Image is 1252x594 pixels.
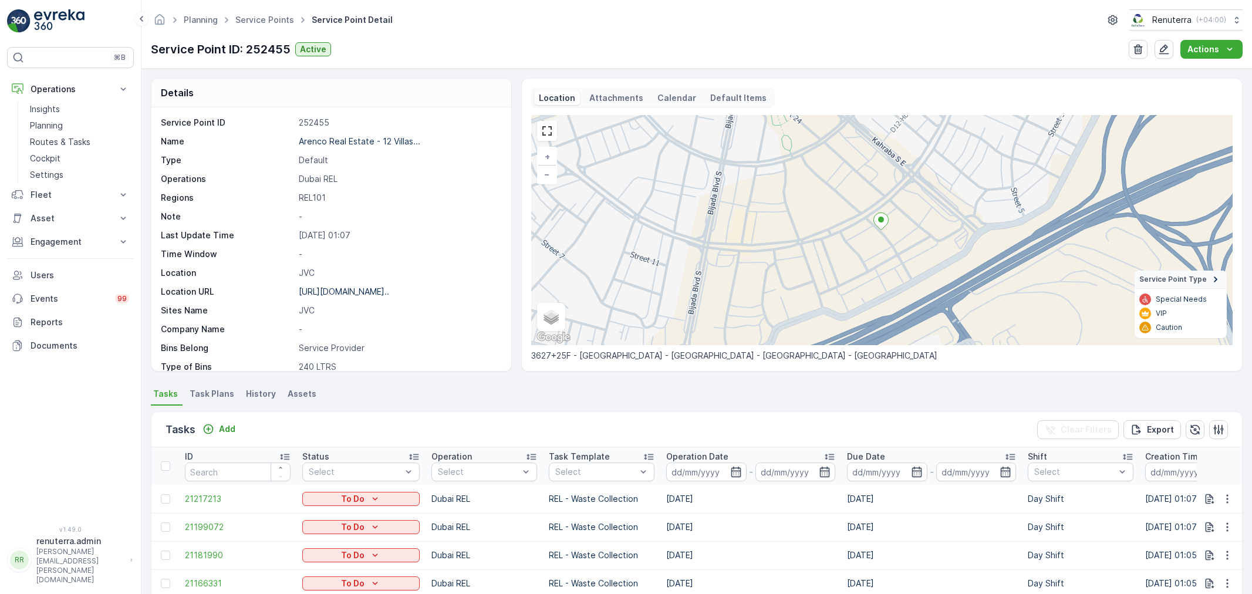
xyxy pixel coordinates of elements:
[153,18,166,28] a: Homepage
[341,578,365,589] p: To Do
[161,267,294,279] p: Location
[309,14,395,26] span: Service Point Detail
[161,286,294,298] p: Location URL
[185,578,291,589] a: 21166331
[161,154,294,166] p: Type
[36,535,124,547] p: renuterra.admin
[1123,420,1181,439] button: Export
[153,388,178,400] span: Tasks
[31,293,108,305] p: Events
[431,451,472,463] p: Operation
[30,136,90,148] p: Routes & Tasks
[1129,9,1243,31] button: Renuterra(+04:00)
[31,316,129,328] p: Reports
[1139,275,1207,284] span: Service Point Type
[1145,463,1226,481] input: dd/mm/yyyy
[25,117,134,134] a: Planning
[438,466,519,478] p: Select
[184,15,218,25] a: Planning
[1022,513,1139,541] td: Day Shift
[246,388,276,400] span: History
[161,86,194,100] p: Details
[1156,295,1207,304] p: Special Needs
[299,342,499,354] p: Service Provider
[302,576,420,590] button: To Do
[936,463,1017,481] input: dd/mm/yyyy
[755,463,836,481] input: dd/mm/yyyy
[190,388,234,400] span: Task Plans
[161,136,294,147] p: Name
[847,463,927,481] input: dd/mm/yyyy
[7,526,134,533] span: v 1.49.0
[299,230,499,241] p: [DATE] 01:07
[302,548,420,562] button: To Do
[1034,466,1115,478] p: Select
[538,148,556,166] a: Zoom In
[1061,424,1112,436] p: Clear Filters
[161,211,294,222] p: Note
[538,304,564,330] a: Layers
[534,330,573,345] img: Google
[31,83,110,95] p: Operations
[1187,43,1219,55] p: Actions
[7,207,134,230] button: Asset
[161,551,170,560] div: Toggle Row Selected
[117,294,127,303] p: 99
[538,166,556,183] a: Zoom Out
[1145,451,1203,463] p: Creation Time
[341,493,365,505] p: To Do
[7,535,134,585] button: RRrenuterra.admin[PERSON_NAME][EMAIL_ADDRESS][PERSON_NAME][DOMAIN_NAME]
[543,513,660,541] td: REL - Waste Collection
[198,422,240,436] button: Add
[299,211,499,222] p: -
[1196,15,1226,25] p: ( +04:00 )
[185,493,291,505] a: 21217213
[300,43,326,55] p: Active
[36,547,124,585] p: [PERSON_NAME][EMAIL_ADDRESS][PERSON_NAME][DOMAIN_NAME]
[589,92,643,104] p: Attachments
[235,15,294,25] a: Service Points
[299,248,499,260] p: -
[1147,424,1174,436] p: Export
[7,264,134,287] a: Users
[219,423,235,435] p: Add
[299,173,499,185] p: Dubai REL
[7,230,134,254] button: Engagement
[1022,485,1139,513] td: Day Shift
[185,451,193,463] p: ID
[847,451,885,463] p: Due Date
[302,451,329,463] p: Status
[161,305,294,316] p: Sites Name
[539,92,575,104] p: Location
[309,466,401,478] p: Select
[299,154,499,166] p: Default
[1135,271,1227,289] summary: Service Point Type
[302,492,420,506] button: To Do
[426,513,543,541] td: Dubai REL
[1156,323,1182,332] p: Caution
[1180,40,1243,59] button: Actions
[7,77,134,101] button: Operations
[657,92,696,104] p: Calendar
[7,334,134,357] a: Documents
[161,192,294,204] p: Regions
[1037,420,1119,439] button: Clear Filters
[1129,14,1148,26] img: Screenshot_2024-07-26_at_13.33.01.png
[543,485,660,513] td: REL - Waste Collection
[341,549,365,561] p: To Do
[841,541,1022,569] td: [DATE]
[7,287,134,310] a: Events99
[1152,14,1192,26] p: Renuterra
[534,330,573,345] a: Open this area in Google Maps (opens a new window)
[34,9,85,33] img: logo_light-DOdMpM7g.png
[161,323,294,335] p: Company Name
[660,541,841,569] td: [DATE]
[299,267,499,279] p: JVC
[114,53,126,62] p: ⌘B
[161,361,294,373] p: Type of Bins
[185,549,291,561] span: 21181990
[549,451,610,463] p: Task Template
[161,248,294,260] p: Time Window
[710,92,767,104] p: Default Items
